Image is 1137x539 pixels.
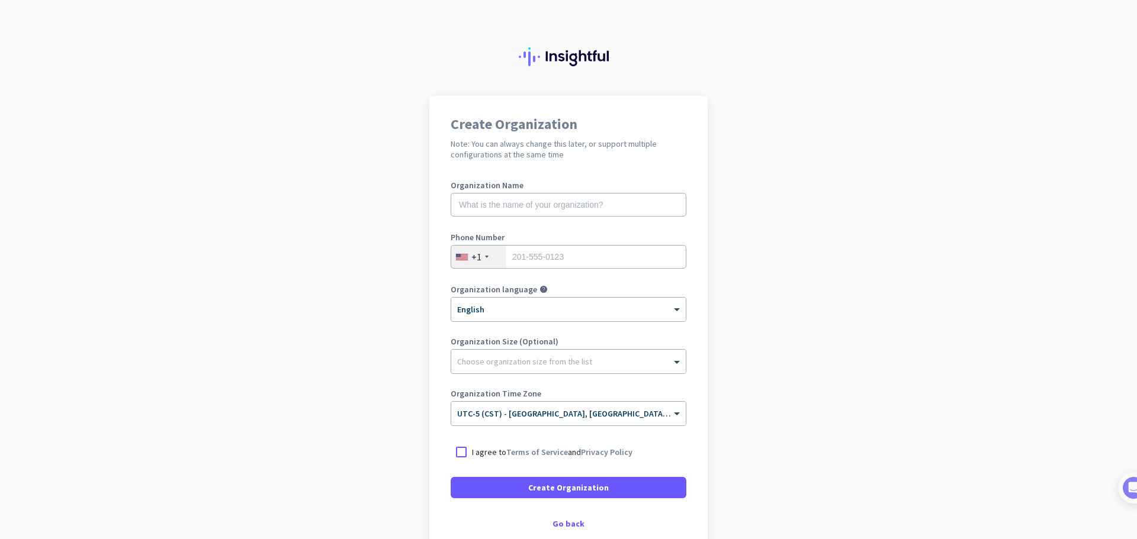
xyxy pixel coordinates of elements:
p: I agree to and [472,446,632,458]
label: Organization language [451,285,537,293]
div: +1 [471,251,481,263]
span: Create Organization [528,482,609,493]
a: Privacy Policy [581,447,632,457]
a: Terms of Service [506,447,568,457]
i: help [539,285,548,293]
img: Insightful [519,47,618,66]
label: Organization Time Zone [451,389,686,398]
label: Phone Number [451,233,686,241]
label: Organization Size (Optional) [451,337,686,346]
input: What is the name of your organization? [451,193,686,217]
label: Organization Name [451,181,686,189]
h1: Create Organization [451,117,686,131]
button: Create Organization [451,477,686,498]
h2: Note: You can always change this later, or support multiple configurations at the same time [451,138,686,160]
div: Go back [451,519,686,528]
input: 201-555-0123 [451,245,686,269]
